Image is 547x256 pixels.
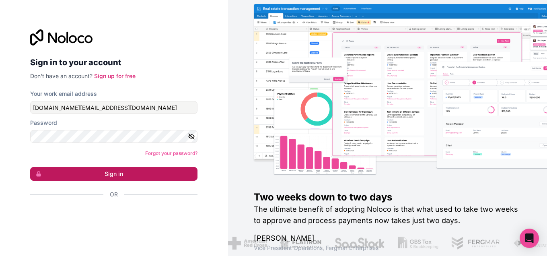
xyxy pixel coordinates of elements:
input: Password [30,130,197,143]
div: Open Intercom Messenger [520,229,539,248]
iframe: Sign in with Google Button [26,207,195,225]
span: Don't have an account? [30,72,93,79]
h1: [PERSON_NAME] [254,233,521,244]
h2: Sign in to your account [30,55,197,70]
label: Password [30,119,57,127]
h1: Two weeks down to two days [254,191,521,204]
img: /assets/american-red-cross-BAupjrZR.png [228,237,267,250]
a: Sign up for free [94,72,136,79]
input: Email address [30,101,197,114]
a: Forgot your password? [145,150,197,156]
h1: Vice President Operations , Fergmar Enterprises [254,244,521,252]
h2: The ultimate benefit of adopting Noloco is that what used to take two weeks to approve and proces... [254,204,521,226]
label: Your work email address [30,90,97,98]
button: Sign in [30,167,197,181]
span: Or [110,190,118,198]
